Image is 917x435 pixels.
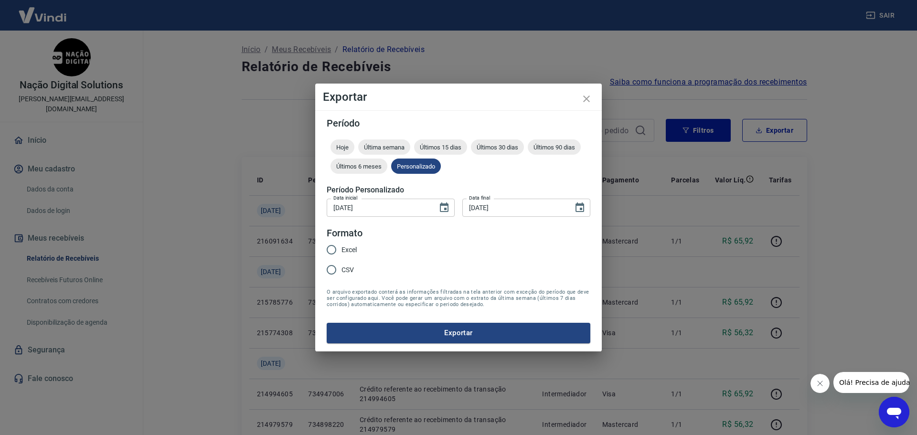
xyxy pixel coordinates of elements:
[358,144,410,151] span: Última semana
[391,159,441,174] div: Personalizado
[333,194,358,202] label: Data inicial
[528,144,581,151] span: Últimos 90 dias
[327,289,590,308] span: O arquivo exportado conterá as informações filtradas na tela anterior com exceção do período que ...
[331,144,354,151] span: Hoje
[435,198,454,217] button: Choose date, selected date is 1 de jul de 2025
[331,139,354,155] div: Hoje
[462,199,566,216] input: DD/MM/YYYY
[327,185,590,195] h5: Período Personalizado
[833,372,909,393] iframe: Mensagem da empresa
[331,159,387,174] div: Últimos 6 meses
[327,199,431,216] input: DD/MM/YYYY
[341,265,354,275] span: CSV
[391,163,441,170] span: Personalizado
[469,194,490,202] label: Data final
[471,144,524,151] span: Últimos 30 dias
[471,139,524,155] div: Últimos 30 dias
[6,7,80,14] span: Olá! Precisa de ajuda?
[414,144,467,151] span: Últimos 15 dias
[327,118,590,128] h5: Período
[528,139,581,155] div: Últimos 90 dias
[810,374,830,393] iframe: Fechar mensagem
[327,226,363,240] legend: Formato
[575,87,598,110] button: close
[341,245,357,255] span: Excel
[331,163,387,170] span: Últimos 6 meses
[358,139,410,155] div: Última semana
[327,323,590,343] button: Exportar
[879,397,909,427] iframe: Botão para abrir a janela de mensagens
[570,198,589,217] button: Choose date, selected date is 31 de jul de 2025
[323,91,594,103] h4: Exportar
[414,139,467,155] div: Últimos 15 dias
